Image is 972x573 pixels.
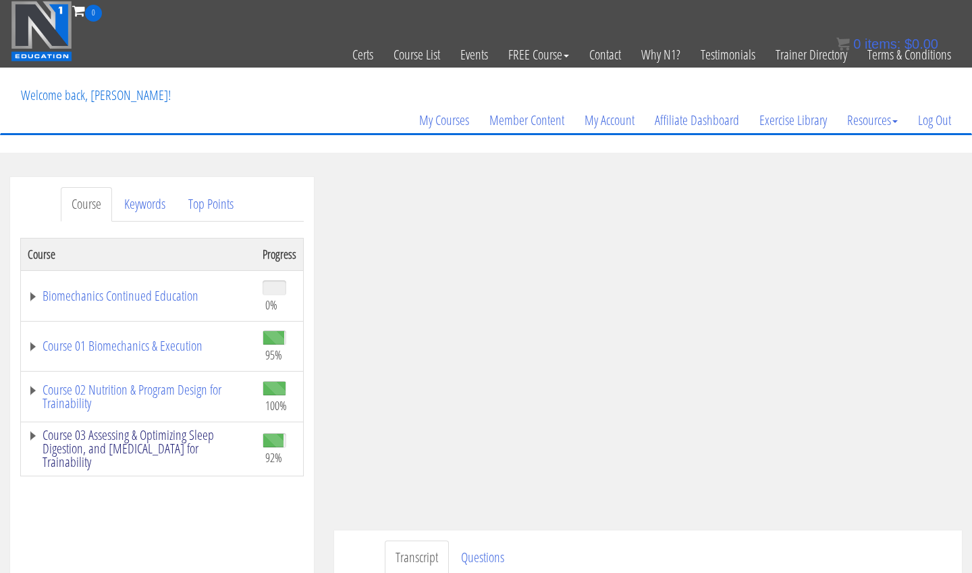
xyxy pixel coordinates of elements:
[28,428,249,469] a: Course 03 Assessing & Optimizing Sleep Digestion, and [MEDICAL_DATA] for Trainability
[265,347,282,362] span: 95%
[265,297,277,312] span: 0%
[645,88,749,153] a: Affiliate Dashboard
[765,22,857,88] a: Trainer Directory
[265,450,282,465] span: 92%
[113,187,176,222] a: Keywords
[28,339,249,353] a: Course 01 Biomechanics & Execution
[178,187,244,222] a: Top Points
[837,88,908,153] a: Resources
[21,238,256,270] th: Course
[28,289,249,303] a: Biomechanics Continued Education
[631,22,691,88] a: Why N1?
[853,36,861,51] span: 0
[691,22,765,88] a: Testimonials
[574,88,645,153] a: My Account
[865,36,900,51] span: items:
[479,88,574,153] a: Member Content
[905,36,912,51] span: $
[836,36,938,51] a: 0 items: $0.00
[409,88,479,153] a: My Courses
[342,22,383,88] a: Certs
[383,22,450,88] a: Course List
[11,1,72,61] img: n1-education
[61,187,112,222] a: Course
[857,22,961,88] a: Terms & Conditions
[72,1,102,20] a: 0
[836,37,850,51] img: icon11.png
[905,36,938,51] bdi: 0.00
[11,68,181,122] p: Welcome back, [PERSON_NAME]!
[579,22,631,88] a: Contact
[85,5,102,22] span: 0
[498,22,579,88] a: FREE Course
[265,398,287,413] span: 100%
[256,238,304,270] th: Progress
[908,88,961,153] a: Log Out
[450,22,498,88] a: Events
[28,383,249,410] a: Course 02 Nutrition & Program Design for Trainability
[749,88,837,153] a: Exercise Library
